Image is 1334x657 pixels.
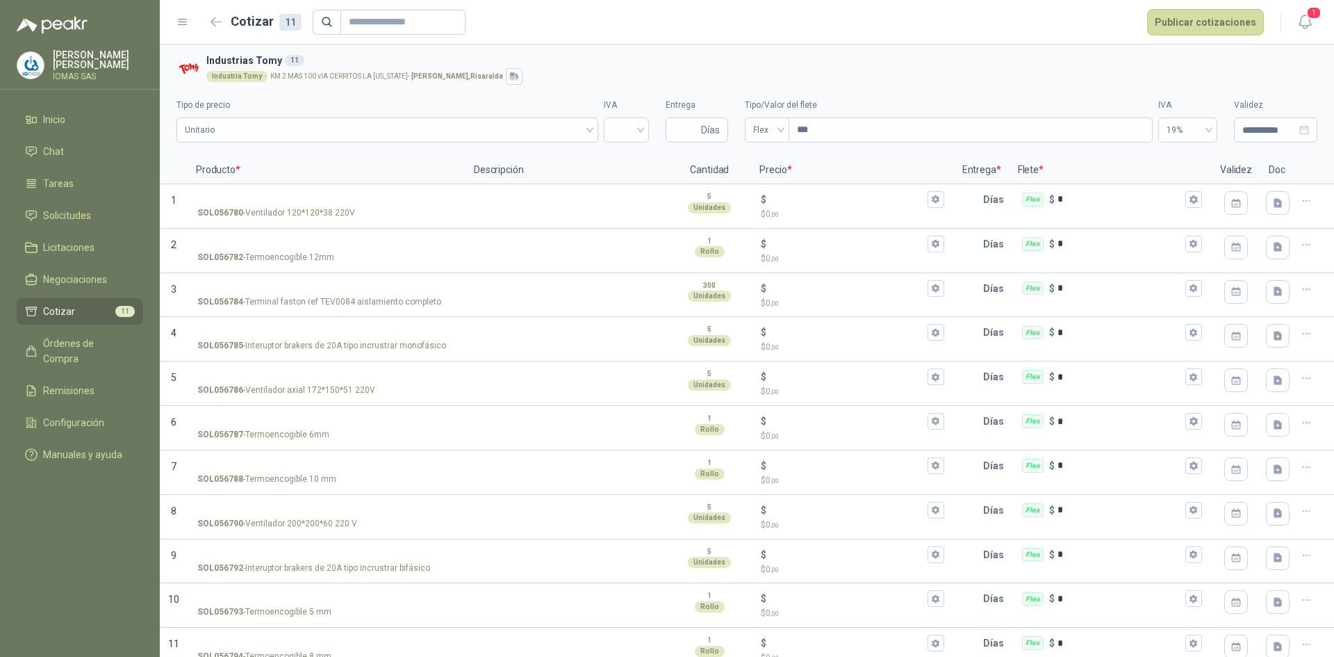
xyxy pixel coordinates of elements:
label: Tipo de precio [176,99,598,112]
p: $ [761,252,944,266]
input: SOL056794-Termoencogible 8 mm [197,638,456,649]
span: 0 [766,209,779,219]
button: Flex $ [1185,368,1202,385]
input: Flex $ [1057,505,1183,515]
span: ,00 [771,432,779,440]
span: Solicitudes [43,208,91,223]
span: Flex [753,120,781,140]
strong: SOL056793 [197,606,243,619]
p: Validez [1212,156,1260,184]
p: $ [1049,325,1055,340]
input: Flex $ [1057,594,1183,604]
input: Flex $ [1057,283,1183,293]
div: Flex [1022,636,1044,650]
input: Flex $ [1057,327,1183,338]
input: $$0,00 [769,505,924,515]
span: 6 [171,416,176,428]
strong: SOL056790 [197,517,243,530]
p: $ [761,474,944,487]
p: 1 [707,413,711,424]
span: 0 [766,298,779,308]
span: 0 [766,476,779,485]
span: 2 [171,239,176,250]
p: $ [1049,236,1055,252]
p: - Termoencogible 10 mm [197,473,336,486]
div: Flex [1022,503,1044,517]
span: 0 [766,254,779,263]
p: Días [983,541,1010,569]
input: $$0,00 [769,416,924,427]
p: Entrega [954,156,1010,184]
a: Cotizar11 [17,298,143,325]
p: $ [761,208,944,221]
button: Publicar cotizaciones [1147,9,1264,35]
span: 9 [171,550,176,561]
div: Flex [1022,370,1044,384]
strong: SOL056784 [197,295,243,309]
strong: SOL056792 [197,562,243,575]
button: $$0,00 [928,546,944,563]
p: $ [1049,503,1055,518]
p: - Termoencogible 5 mm [197,606,331,619]
p: $ [761,458,766,473]
a: Órdenes de Compra [17,330,143,372]
strong: SOL056786 [197,384,243,397]
p: [PERSON_NAME] [PERSON_NAME] [53,50,143,70]
button: Flex $ [1185,236,1202,252]
p: Días [983,496,1010,524]
div: Flex [1022,592,1044,606]
a: Manuales y ayuda [17,441,143,468]
p: $ [761,591,766,606]
p: Días [983,452,1010,480]
span: 0 [766,520,779,530]
p: Días [983,230,1010,258]
p: Días [983,407,1010,435]
a: Configuración [17,409,143,436]
a: Chat [17,138,143,165]
span: 0 [766,387,779,396]
span: ,00 [771,477,779,485]
span: Remisiones [43,383,94,398]
div: Rollo [695,646,725,657]
span: 10 [168,594,179,605]
a: Solicitudes [17,202,143,229]
div: 11 [285,55,304,66]
p: - Interuptor brakers de 20A tipo incrustrar bifásico [197,562,430,575]
span: 1 [171,195,176,206]
input: Flex $ [1057,549,1183,560]
button: $$0,00 [928,635,944,651]
input: Flex $ [1057,460,1183,471]
button: $$0,00 [928,368,944,385]
div: Rollo [695,424,725,435]
span: ,00 [771,388,779,396]
p: $ [761,430,944,443]
p: Días [983,318,1010,346]
span: 0 [766,608,779,618]
p: Días [983,629,1010,657]
button: Flex $ [1185,502,1202,519]
input: $$0,00 [769,283,924,293]
p: 5 [707,324,711,335]
span: Manuales y ayuda [43,447,122,462]
p: - Terminal faston ref TEV0084 aislamiento completo [197,295,441,309]
strong: SOL056787 [197,428,243,441]
span: Chat [43,144,64,159]
p: $ [761,563,944,576]
button: $$0,00 [928,191,944,208]
input: Flex $ [1057,194,1183,204]
input: $$0,00 [769,638,924,649]
p: $ [761,297,944,310]
span: 1 [1306,6,1321,19]
button: $$0,00 [928,502,944,519]
a: Inicio [17,106,143,133]
span: Negociaciones [43,272,107,287]
button: Flex $ [1185,280,1202,297]
p: - Termoencogible 6mm [197,428,329,441]
div: Flex [1022,326,1044,340]
input: SOL056788-Termoencogible 10 mm [197,461,456,471]
p: - Termoencogible 12mm [197,251,334,264]
button: Flex $ [1185,590,1202,607]
strong: SOL056788 [197,473,243,486]
p: 1 [707,457,711,469]
input: $$0,00 [769,194,924,204]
